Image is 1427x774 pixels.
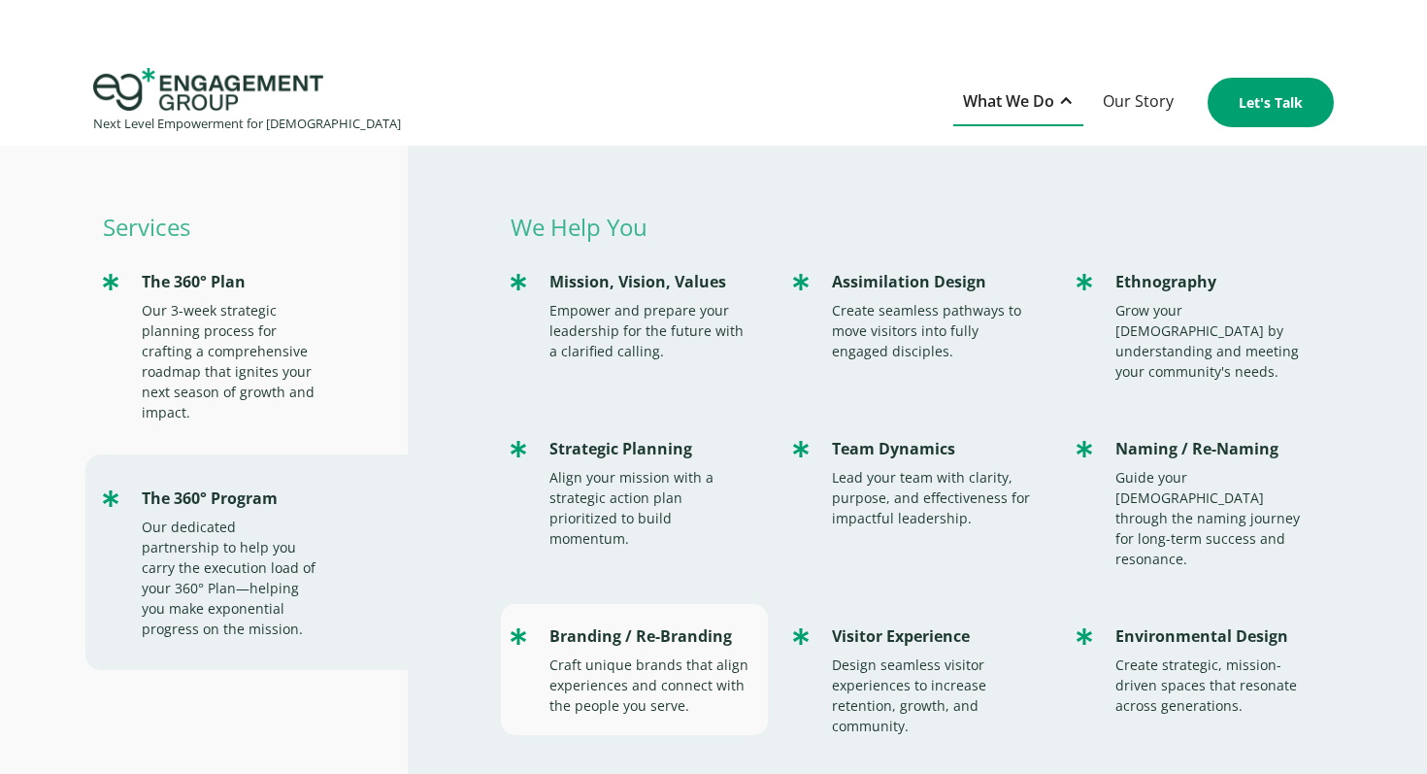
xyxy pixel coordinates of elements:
div: The 360° Plan [142,269,317,295]
a: Assimilation DesignCreate seamless pathways to move visitors into fully engaged disciples. [783,250,1051,381]
div: Lead your team with clarity, purpose, and effectiveness for impactful leadership. [832,467,1032,528]
div: Align your mission with a strategic action plan prioritized to build momentum. [549,467,749,549]
a: The 360° PlanOur 3-week strategic planning process for crafting a comprehensive roadmap that igni... [93,250,408,442]
p: Services [93,214,408,240]
div: Design seamless visitor experiences to increase retention, growth, and community. [832,655,1032,736]
div: Visitor Experience [832,623,1032,650]
div: Next Level Empowerment for [DEMOGRAPHIC_DATA] [93,111,401,137]
div: Environmental Design [1115,623,1315,650]
a: Naming / Re-NamingGuide your [DEMOGRAPHIC_DATA] through the naming journey for long-term success ... [1067,417,1335,589]
div: The 360° Program [142,486,317,512]
div: Our dedicated partnership to help you carry the execution load of your 360° Plan—helping you make... [142,517,317,639]
a: Strategic PlanningAlign your mission with a strategic action plan prioritized to build momentum. [501,417,769,568]
div: Guide your [DEMOGRAPHIC_DATA] through the naming journey for long-term success and resonance. [1115,467,1315,569]
div: Create seamless pathways to move visitors into fully engaged disciples. [832,300,1032,361]
a: Let's Talk [1208,78,1334,127]
a: Branding / Re-BrandingCraft unique brands that align experiences and connect with the people you ... [501,604,769,735]
a: Visitor ExperienceDesign seamless visitor experiences to increase retention, growth, and community. [783,604,1051,756]
a: Environmental DesignCreate strategic, mission-driven spaces that resonate across generations. [1067,604,1335,735]
div: Craft unique brands that align experiences and connect with the people you serve. [549,655,749,716]
div: Team Dynamics [832,436,1032,462]
div: Branding / Re-Branding [549,623,749,650]
div: Naming / Re-Naming [1115,436,1315,462]
a: Mission, Vision, ValuesEmpower and prepare your leadership for the future with a clarified calling. [501,250,769,381]
div: Empower and prepare your leadership for the future with a clarified calling. [549,300,749,361]
p: We Help You [501,214,1335,240]
div: Strategic Planning [549,436,749,462]
div: Mission, Vision, Values [549,269,749,295]
a: The 360° ProgramOur dedicated partnership to help you carry the execution load of your 360° Plan—... [93,466,408,658]
div: Create strategic, mission-driven spaces that resonate across generations. [1115,655,1315,716]
a: EthnographyGrow your [DEMOGRAPHIC_DATA] by understanding and meeting your community's needs. [1067,250,1335,401]
a: home [93,68,401,137]
a: Our Story [1093,79,1183,126]
img: Engagement Group Logo Icon [93,68,323,111]
a: Team DynamicsLead your team with clarity, purpose, and effectiveness for impactful leadership. [783,417,1051,548]
div: Grow your [DEMOGRAPHIC_DATA] by understanding and meeting your community's needs. [1115,300,1315,382]
div: What We Do [963,88,1054,115]
div: Ethnography [1115,269,1315,295]
div: Our 3-week strategic planning process for crafting a comprehensive roadmap that ignites your next... [142,300,317,422]
div: What We Do [953,79,1083,126]
div: Assimilation Design [832,269,1032,295]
